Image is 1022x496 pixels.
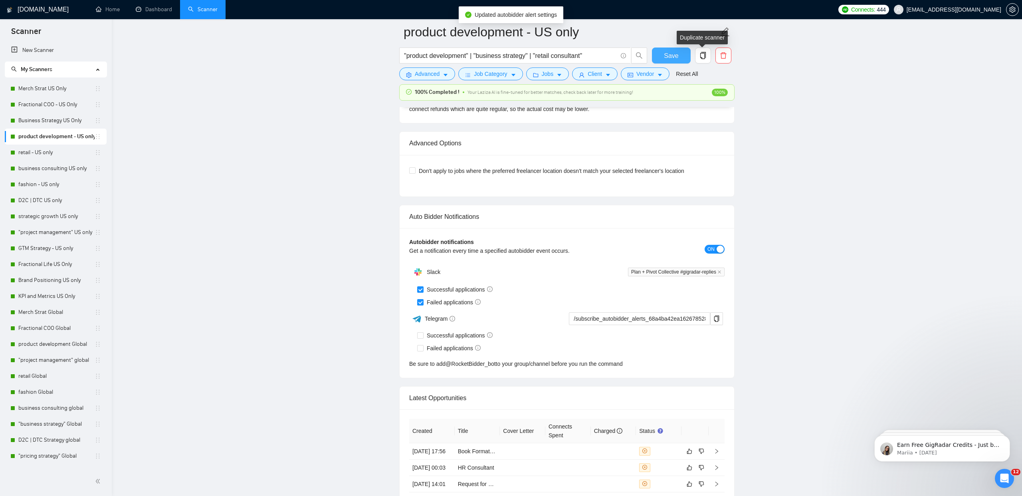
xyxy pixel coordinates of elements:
[714,448,719,454] span: right
[18,320,95,336] a: Fractional COO Global
[409,239,474,245] b: Autobidder notifications
[699,464,704,471] span: dislike
[18,304,95,320] a: Merch Strat Global
[412,314,422,324] img: ww3wtPAAAAAElFTkSuQmCC
[657,72,663,78] span: caret-down
[18,240,95,256] a: GTM Strategy - US only
[95,309,101,315] span: holder
[18,256,95,272] a: Fractional Life US Only
[687,481,692,487] span: like
[188,6,218,13] a: searchScanner
[95,293,101,300] span: holder
[95,101,101,108] span: holder
[685,446,694,456] button: like
[896,7,901,12] span: user
[5,400,107,416] li: business consulting global
[427,269,440,275] span: Slack
[458,481,630,487] a: Request for Proposal (RFP): Passive Income Digital Product Creation
[458,67,523,80] button: barsJob Categorycaret-down
[474,69,507,78] span: Job Category
[450,316,455,321] span: info-circle
[685,479,694,489] button: like
[557,72,562,78] span: caret-down
[5,177,107,192] li: fashion - US only
[842,6,848,13] img: upwork-logo.png
[1006,6,1019,13] a: setting
[95,277,101,284] span: holder
[11,66,52,73] span: My Scanners
[399,67,455,80] button: settingAdvancedcaret-down
[409,132,725,155] div: Advanced Options
[720,27,730,37] span: edit
[95,389,101,395] span: holder
[18,192,95,208] a: D2C | DTC US only
[415,88,460,97] span: 100% Completed !
[877,5,885,14] span: 444
[5,304,107,320] li: Merch Strat Global
[409,443,455,460] td: [DATE] 17:56
[594,428,623,434] span: Charged
[707,245,715,254] span: ON
[18,368,95,384] a: retail Global
[652,48,691,63] button: Save
[636,419,681,443] th: Status
[409,246,646,255] div: Get a notification every time a specified autobidder event occurs.
[18,97,95,113] a: Fractional COO - US Only
[5,26,48,42] span: Scanner
[617,428,622,434] span: info-circle
[95,133,101,140] span: holder
[455,419,500,443] th: Title
[687,464,692,471] span: like
[621,67,669,80] button: idcardVendorcaret-down
[1006,3,1019,16] button: setting
[632,52,647,59] span: search
[5,336,107,352] li: product development Global
[714,465,719,470] span: right
[11,66,17,72] span: search
[455,476,500,492] td: Request for Proposal (RFP): Passive Income Digital Product Creation
[533,72,539,78] span: folder
[628,268,725,276] span: Plan + Pivot Collective #gigradar-replies
[415,69,440,78] span: Advanced
[18,384,95,400] a: fashion Global
[465,72,471,78] span: bars
[579,72,584,78] span: user
[642,481,647,486] span: close-circle
[475,12,557,18] span: Updated autobidder alert settings
[685,463,694,472] button: like
[18,352,95,368] a: "project management" global
[455,460,500,476] td: HR Consultant
[699,481,704,487] span: dislike
[500,419,545,443] th: Cover Letter
[404,51,617,61] input: Search Freelance Jobs...
[95,357,101,363] span: holder
[95,341,101,347] span: holder
[18,145,95,161] a: retail - US only
[697,446,706,456] button: dislike
[5,352,107,368] li: "project management" global
[545,419,591,443] th: Connects Spent
[18,81,95,97] a: Merch Strat US Only
[572,67,618,80] button: userClientcaret-down
[95,229,101,236] span: holder
[657,427,664,434] div: Tooltip anchor
[5,97,107,113] li: Fractional COO - US Only
[677,31,728,44] div: Duplicate scanner
[5,192,107,208] li: D2C | DTC US only
[424,298,484,307] span: Failed applications
[5,368,107,384] li: retail Global
[95,421,101,427] span: holder
[1011,469,1020,475] span: 12
[5,288,107,304] li: KPI and Metrics US Only
[404,22,718,42] input: Scanner name...
[95,117,101,124] span: holder
[18,416,95,432] a: "business strategy" Global
[5,161,107,177] li: business consulting US only
[18,129,95,145] a: product development - US only
[95,245,101,252] span: holder
[458,448,700,454] a: Book Formatter / Interior Layout Designer for Self-Help / Business Book (with Workbook Sections)
[95,325,101,331] span: holder
[664,51,678,61] span: Save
